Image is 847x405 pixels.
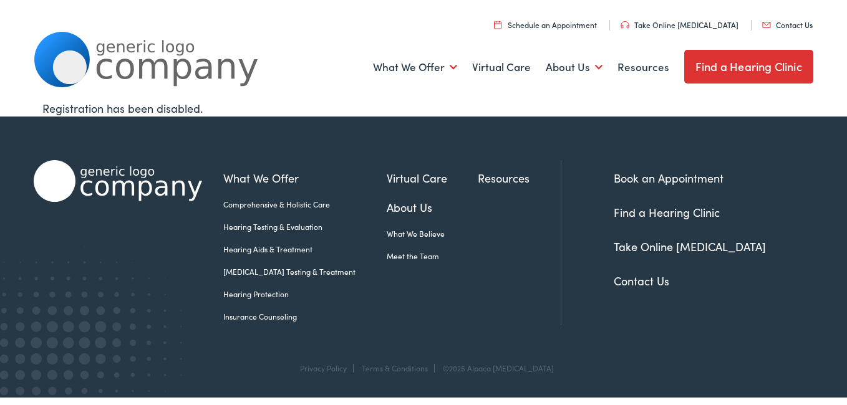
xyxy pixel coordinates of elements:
[362,363,428,373] a: Terms & Conditions
[387,228,478,239] a: What We Believe
[621,21,629,29] img: utility icon
[387,199,478,216] a: About Us
[223,288,386,300] a: Hearing Protection
[494,19,597,30] a: Schedule an Appointment
[621,19,738,30] a: Take Online [MEDICAL_DATA]
[223,221,386,232] a: Hearing Testing & Evaluation
[762,19,813,30] a: Contact Us
[387,250,478,262] a: Meet the Team
[546,44,603,90] a: About Us
[300,363,347,373] a: Privacy Policy
[472,44,531,90] a: Virtual Care
[494,21,501,29] img: utility icon
[223,266,386,277] a: [MEDICAL_DATA] Testing & Treatment
[223,199,386,210] a: Comprehensive & Holistic Care
[373,44,457,90] a: What We Offer
[614,239,766,254] a: Take Online [MEDICAL_DATA]
[614,170,724,186] a: Book an Appointment
[614,273,669,288] a: Contact Us
[684,50,813,83] a: Find a Hearing Clinic
[387,169,478,186] a: Virtual Care
[223,244,386,255] a: Hearing Aids & Treatment
[437,364,554,373] div: ©2025 Alpaca [MEDICAL_DATA]
[614,204,720,220] a: Find a Hearing Clinic
[223,169,386,186] a: What We Offer
[34,160,202,202] img: Alpaca Audiology
[42,100,805,117] div: Registration has been disabled.
[762,22,771,28] img: utility icon
[617,44,669,90] a: Resources
[478,169,560,186] a: Resources
[223,311,386,322] a: Insurance Counseling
